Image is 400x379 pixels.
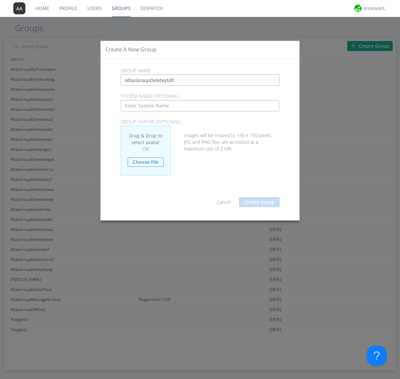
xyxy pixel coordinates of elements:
div: orionvontas+atlas+automation+org2 [363,5,388,12]
p: Group Avatar (optional) [116,118,285,125]
div: OR [128,146,164,152]
h4: Create a New Group [105,46,157,53]
input: Enter Group Name [121,74,280,86]
a: Cancel [217,199,231,205]
div: Drag & Drop to select avatar [121,125,171,175]
div: Images will be resized to 150 x 150 pixels. JPG and PNG files are accepted at a maximum size of 2... [121,125,280,152]
input: Enter System Name [121,100,280,111]
button: Create Group [239,197,280,207]
p: System Name (optional) [116,92,285,100]
p: Group Name [116,67,285,74]
a: Choose File [128,157,164,167]
img: 29d36aed6fa347d5a1537e7736e6aa13 [354,5,362,12]
img: 373638.png [13,2,25,14]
